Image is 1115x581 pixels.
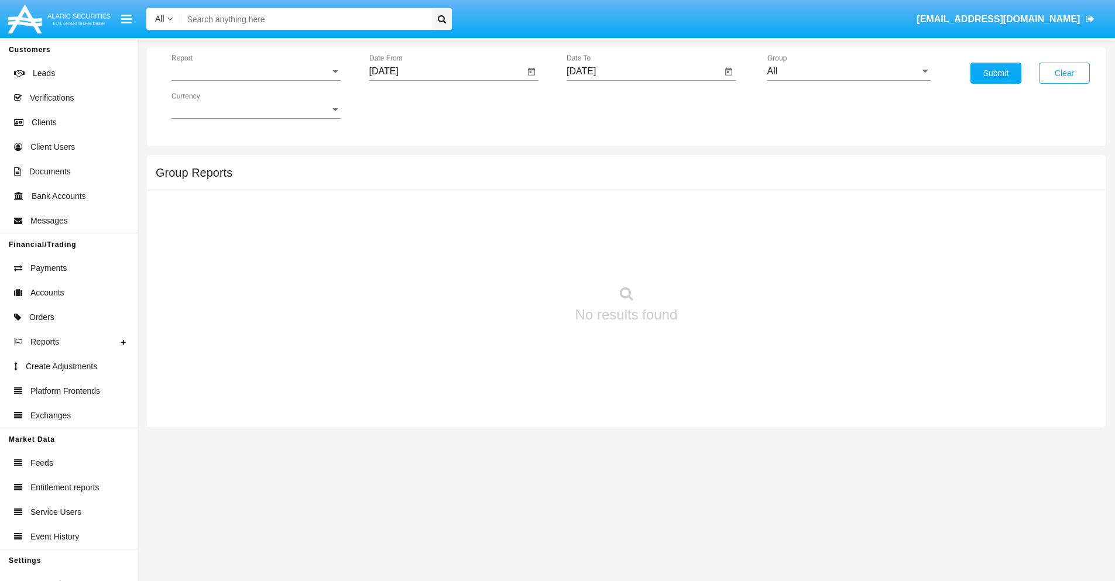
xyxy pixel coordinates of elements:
input: Search [181,8,428,30]
h5: Group Reports [156,168,232,177]
span: Verifications [30,92,74,104]
span: Payments [30,262,67,274]
span: Client Users [30,141,75,153]
span: Bank Accounts [32,190,86,202]
span: Exchanges [30,410,71,422]
span: Clients [32,116,57,129]
span: Feeds [30,457,53,469]
span: Platform Frontends [30,385,100,397]
span: Orders [29,311,54,324]
span: Entitlement reports [30,482,100,494]
span: Messages [30,215,68,227]
span: Service Users [30,506,81,518]
span: Currency [171,104,330,115]
span: Reports [30,336,59,348]
span: All [155,14,164,23]
img: Logo image [6,2,112,36]
button: Clear [1039,63,1090,84]
span: Event History [30,531,79,543]
span: Report [171,66,330,77]
span: Create Adjustments [26,360,97,373]
span: Accounts [30,287,64,299]
a: All [146,13,181,25]
p: No results found [575,304,678,325]
span: Leads [33,67,55,80]
a: [EMAIL_ADDRESS][DOMAIN_NAME] [911,3,1100,36]
button: Submit [970,63,1021,84]
button: Open calendar [524,65,538,79]
span: Documents [29,166,71,178]
button: Open calendar [722,65,736,79]
span: [EMAIL_ADDRESS][DOMAIN_NAME] [917,14,1080,24]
